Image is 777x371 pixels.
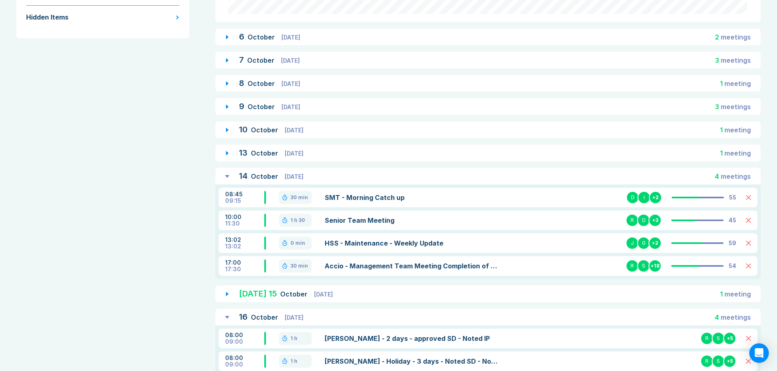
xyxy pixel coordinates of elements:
[649,191,662,204] div: + 2
[239,171,248,181] span: 14
[325,334,500,343] a: [PERSON_NAME] - 2 days - approved SD - Noted IP
[285,173,303,180] span: [DATE]
[325,193,500,202] a: SMT - Morning Catch up
[746,263,751,268] button: Delete
[285,127,303,134] span: [DATE]
[290,217,305,224] div: 1 h 30
[290,194,308,201] div: 30 min
[325,238,500,248] a: HSS - Maintenance - Weekly Update
[281,103,300,110] span: [DATE]
[225,214,264,220] div: 10:00
[723,355,736,368] div: + 5
[225,338,264,345] div: 09:00
[285,150,303,157] span: [DATE]
[281,34,300,41] span: [DATE]
[720,290,723,298] span: 1
[721,313,751,321] span: meeting s
[637,214,650,227] div: D
[712,355,725,368] div: S
[225,361,264,368] div: 09:00
[746,218,751,223] button: Delete
[637,259,650,272] div: S
[239,125,248,134] span: 10
[248,33,277,41] span: October
[239,289,277,299] span: [DATE] 15
[626,237,639,250] div: J
[724,290,751,298] span: meeting
[649,237,662,250] div: + 2
[290,240,305,246] div: 0 min
[281,80,300,87] span: [DATE]
[746,195,751,200] button: Delete
[746,359,751,364] button: Delete
[314,291,333,298] span: [DATE]
[247,56,276,64] span: October
[225,220,264,227] div: 11:30
[239,32,244,42] span: 6
[721,33,751,41] span: meeting s
[225,266,264,272] div: 17:30
[649,259,662,272] div: + 18
[749,343,769,363] div: Open Intercom Messenger
[649,214,662,227] div: + 3
[290,335,297,342] div: 1 h
[715,33,719,41] span: 2
[251,172,280,180] span: October
[225,355,264,361] div: 08:00
[280,290,309,298] span: October
[638,191,651,204] div: I
[700,332,713,345] div: R
[225,259,264,266] div: 17:00
[248,79,277,88] span: October
[728,217,736,224] div: 45
[715,103,719,111] span: 3
[724,149,751,157] span: meeting
[721,56,751,64] span: meeting s
[728,263,736,269] div: 54
[239,148,248,158] span: 13
[637,237,650,250] div: G
[325,261,500,271] a: Accio - Management Team Meeting Completion of Meeting minute
[712,332,725,345] div: S
[723,332,736,345] div: + 5
[225,237,264,243] div: 13:02
[239,55,244,65] span: 7
[281,57,300,64] span: [DATE]
[721,172,751,180] span: meeting s
[325,215,500,225] a: Senior Team Meeting
[239,101,244,111] span: 9
[626,259,639,272] div: R
[239,312,248,322] span: 16
[626,191,639,204] div: D
[251,126,280,134] span: October
[248,103,277,111] span: October
[728,240,736,246] div: 59
[290,358,297,364] div: 1 h
[225,191,264,198] div: 08:45
[225,332,264,338] div: 08:00
[251,313,280,321] span: October
[225,198,264,204] div: 09:15
[721,103,751,111] span: meeting s
[746,241,751,246] button: Delete
[729,194,736,201] div: 55
[239,78,244,88] span: 8
[251,149,280,157] span: October
[746,336,751,341] button: Delete
[225,243,264,250] div: 13:02
[724,79,751,88] span: meeting
[724,126,751,134] span: meeting
[720,79,723,88] span: 1
[715,56,719,64] span: 3
[720,126,723,134] span: 1
[285,314,303,321] span: [DATE]
[720,149,723,157] span: 1
[290,263,308,269] div: 30 min
[700,355,713,368] div: R
[325,356,500,366] a: [PERSON_NAME] - Holiday - 3 days - Noted SD - Noted IP
[26,12,69,22] div: Hidden Items
[626,214,639,227] div: R
[715,313,719,321] span: 4
[715,172,719,180] span: 4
